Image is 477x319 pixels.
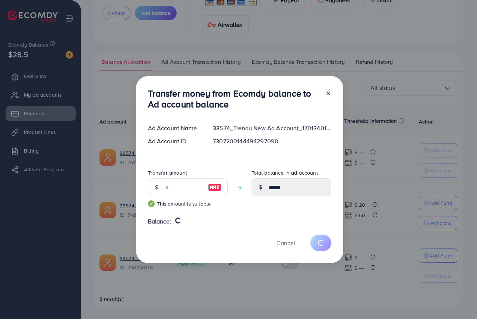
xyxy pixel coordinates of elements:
[148,169,187,176] label: Transfer amount
[252,169,318,176] label: Total balance in ad account
[142,124,207,132] div: Ad Account Name
[445,285,471,313] iframe: Chat
[148,200,155,207] img: guide
[208,183,221,192] img: image
[267,235,304,251] button: Cancel
[148,200,228,207] small: This amount is suitable
[142,137,207,146] div: Ad Account ID
[207,137,337,146] div: 7307200144494297090
[207,124,337,132] div: 33574_Trendy New Ad Account_1701340139148
[148,217,171,226] span: Balance:
[277,239,295,247] span: Cancel
[148,88,319,110] h3: Transfer money from Ecomdy balance to Ad account balance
